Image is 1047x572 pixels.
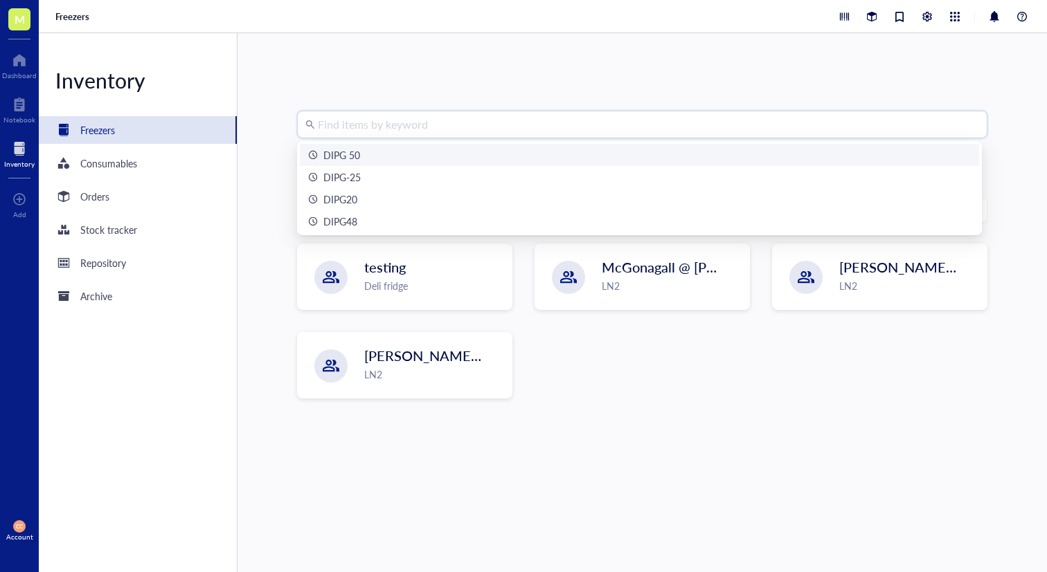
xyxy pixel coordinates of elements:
[602,278,741,293] div: LN2
[39,66,237,94] div: Inventory
[839,278,978,293] div: LN2
[323,169,361,185] div: DIPG-25
[80,156,137,171] div: Consumables
[55,10,92,23] a: Freezers
[39,216,237,243] a: Stock tracker
[80,222,137,237] div: Stock tracker
[323,147,360,163] div: DIPG 50
[39,183,237,210] a: Orders
[39,282,237,310] a: Archive
[6,533,33,541] div: Account
[4,160,35,168] div: Inventory
[4,138,35,168] a: Inventory
[364,367,503,382] div: LN2
[80,288,112,304] div: Archive
[13,210,26,219] div: Add
[364,278,503,293] div: Deli fridge
[3,116,35,124] div: Notebook
[2,49,37,80] a: Dashboard
[39,116,237,144] a: Freezers
[80,255,126,270] div: Repository
[16,523,24,529] span: CC
[364,257,406,277] span: testing
[80,122,115,138] div: Freezers
[80,189,109,204] div: Orders
[39,249,237,277] a: Repository
[839,257,965,277] span: [PERSON_NAME]-A
[39,149,237,177] a: Consumables
[15,10,25,28] span: M
[323,214,357,229] div: DIPG48
[3,93,35,124] a: Notebook
[2,71,37,80] div: Dashboard
[323,192,357,207] div: DIPG20
[364,346,489,365] span: [PERSON_NAME]-B
[602,257,805,277] span: McGonagall @ [PERSON_NAME]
